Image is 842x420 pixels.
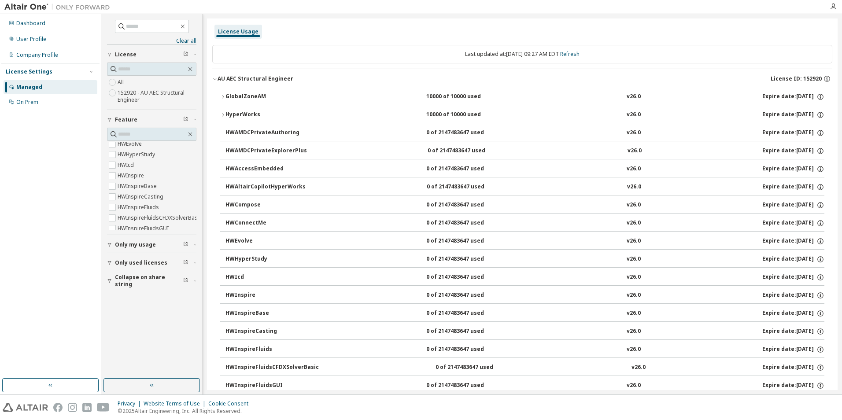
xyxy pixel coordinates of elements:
button: HWIcd0 of 2147483647 usedv26.0Expire date:[DATE] [225,268,824,287]
div: HWAccessEmbedded [225,165,305,173]
label: HWInspire [118,170,146,181]
div: v26.0 [627,273,641,281]
label: HWEvolve [118,139,144,149]
label: HWInspireCasting [118,192,165,202]
button: HWCompose0 of 2147483647 usedv26.0Expire date:[DATE] [225,195,824,215]
div: 0 of 2147483647 used [428,147,507,155]
label: All [118,77,126,88]
div: Expire date: [DATE] [762,183,824,191]
button: License [107,45,196,64]
div: Expire date: [DATE] [762,382,824,390]
div: v26.0 [627,183,641,191]
div: Last updated at: [DATE] 09:27 AM EDT [212,45,832,63]
div: 0 of 2147483647 used [426,382,506,390]
div: v26.0 [627,291,641,299]
label: HWInspireFluidsCFDXSolverBasic [118,213,203,223]
span: Only used licenses [115,259,167,266]
div: Cookie Consent [208,400,254,407]
button: Only my usage [107,235,196,254]
div: Expire date: [DATE] [762,237,824,245]
div: Dashboard [16,20,45,27]
div: 0 of 2147483647 used [426,273,506,281]
button: HWEvolve0 of 2147483647 usedv26.0Expire date:[DATE] [225,232,824,251]
div: 0 of 2147483647 used [427,183,506,191]
div: v26.0 [627,165,641,173]
div: Expire date: [DATE] [762,111,824,119]
div: HWInspireCasting [225,328,305,335]
div: HWAltairCopilotHyperWorks [225,183,306,191]
div: 0 of 2147483647 used [436,364,515,372]
button: AU AEC Structural EngineerLicense ID: 152920 [212,69,832,88]
a: Clear all [107,37,196,44]
span: Collapse on share string [115,274,183,288]
div: HWInspireFluidsGUI [225,382,305,390]
button: Collapse on share string [107,271,196,291]
img: youtube.svg [97,403,110,412]
div: Expire date: [DATE] [762,165,824,173]
label: HWIcd [118,160,136,170]
div: v26.0 [627,111,641,119]
span: Clear filter [183,241,188,248]
div: 0 of 2147483647 used [426,346,506,354]
button: HWConnectMe0 of 2147483647 usedv26.0Expire date:[DATE] [225,214,824,233]
button: HWAMDCPrivateAuthoring0 of 2147483647 usedv26.0Expire date:[DATE] [225,123,824,143]
div: Expire date: [DATE] [762,328,824,335]
img: altair_logo.svg [3,403,48,412]
img: facebook.svg [53,403,63,412]
div: Company Profile [16,52,58,59]
button: HWInspireCasting0 of 2147483647 usedv26.0Expire date:[DATE] [225,322,824,341]
button: GlobalZoneAM10000 of 10000 usedv26.0Expire date:[DATE] [220,87,824,107]
div: v26.0 [627,309,641,317]
div: HWConnectMe [225,219,305,227]
span: Clear filter [183,259,188,266]
div: 10000 of 10000 used [426,111,506,119]
div: Managed [16,84,42,91]
div: v26.0 [627,382,641,390]
div: HWInspireBase [225,309,305,317]
div: HyperWorks [225,111,305,119]
label: HWInspireFluidsGUI [118,223,170,234]
img: Altair One [4,3,114,11]
button: HWAltairCopilotHyperWorks0 of 2147483647 usedv26.0Expire date:[DATE] [225,177,824,197]
label: HWHyperStudy [118,149,157,160]
span: License ID: 152920 [771,75,822,82]
div: Expire date: [DATE] [762,129,824,137]
div: Website Terms of Use [144,400,208,407]
div: Expire date: [DATE] [762,219,824,227]
div: Expire date: [DATE] [762,309,824,317]
span: Clear filter [183,51,188,58]
div: 0 of 2147483647 used [426,165,506,173]
div: Expire date: [DATE] [762,255,824,263]
div: License Usage [218,28,259,35]
div: HWEvolve [225,237,305,245]
div: HWAMDCPrivateExplorerPlus [225,147,307,155]
div: v26.0 [627,255,641,263]
label: HWInspireBase [118,181,159,192]
button: HWInspireFluidsCFDXSolverBasic0 of 2147483647 usedv26.0Expire date:[DATE] [225,358,824,377]
div: Expire date: [DATE] [762,291,824,299]
div: 10000 of 10000 used [426,93,506,101]
label: 152920 - AU AEC Structural Engineer [118,88,196,105]
div: v26.0 [627,201,641,209]
div: v26.0 [627,237,641,245]
span: Clear filter [183,277,188,284]
div: Expire date: [DATE] [762,273,824,281]
div: 0 of 2147483647 used [426,129,506,137]
img: instagram.svg [68,403,77,412]
button: HyperWorks10000 of 10000 usedv26.0Expire date:[DATE] [220,105,824,125]
div: Expire date: [DATE] [762,201,824,209]
div: v26.0 [627,219,641,227]
a: Refresh [560,50,580,58]
div: User Profile [16,36,46,43]
div: 0 of 2147483647 used [426,255,506,263]
div: v26.0 [628,147,642,155]
div: HWCompose [225,201,305,209]
span: Feature [115,116,137,123]
div: AU AEC Structural Engineer [218,75,293,82]
button: HWAccessEmbedded0 of 2147483647 usedv26.0Expire date:[DATE] [225,159,824,179]
button: HWInspire0 of 2147483647 usedv26.0Expire date:[DATE] [225,286,824,305]
button: HWInspireBase0 of 2147483647 usedv26.0Expire date:[DATE] [225,304,824,323]
div: Privacy [118,400,144,407]
div: Expire date: [DATE] [762,93,824,101]
button: HWInspireFluidsGUI0 of 2147483647 usedv26.0Expire date:[DATE] [225,376,824,395]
